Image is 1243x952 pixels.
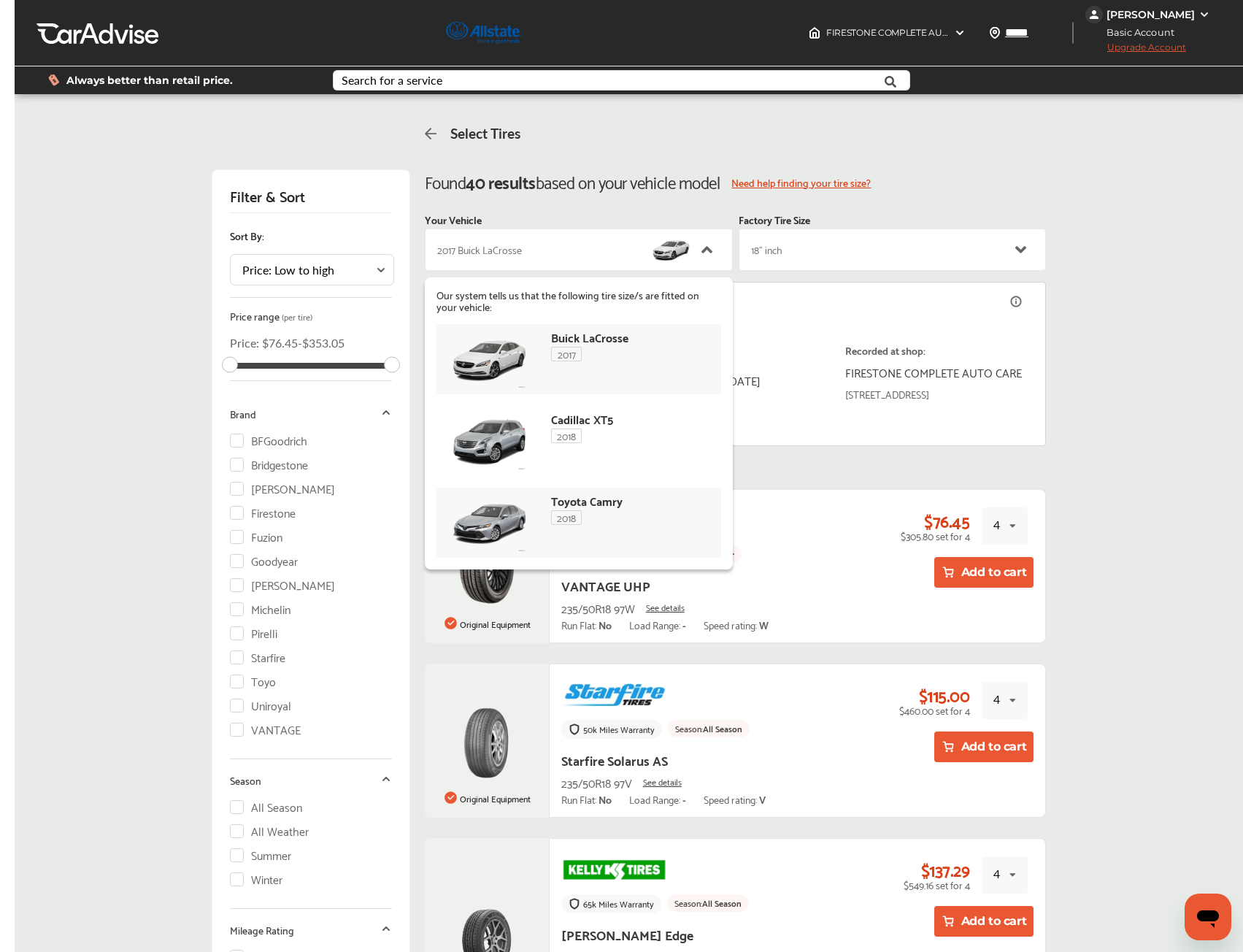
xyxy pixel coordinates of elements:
span: Cadillac XT5 [551,412,613,426]
strong: - [682,616,686,633]
span: Basic Account [1087,25,1185,40]
div: $76.45 [924,511,969,530]
img: header-home-logo.8d720a4f.svg [809,27,820,39]
p: Price range [230,310,392,323]
span: Toyota Camry [551,494,623,507]
div: 50k Miles Warranty [583,724,655,734]
div: 4 [993,691,1000,707]
div: Accessibility label [384,357,400,373]
span: All Season [703,721,742,736]
span: 40 results [466,167,535,196]
span: Upgrade Account [1085,42,1186,60]
img: warranty-logo.58a969ef.svg [569,898,580,910]
div: Original Equipment [440,787,534,810]
div: Accessibility label [222,357,238,373]
span: 2017 [551,347,582,361]
label: All Season [230,800,303,813]
label: All Weather [230,824,309,837]
p: Brand [230,408,256,420]
button: Add to cart [934,906,1034,937]
div: Our system tells us that the following tire size/s are fitted on your vehicle: [436,289,721,312]
p: [STREET_ADDRESS] [845,385,1022,402]
img: mobile_11502_st0640_046.jpg [439,330,539,388]
label: BFGoodrich [230,434,308,446]
p: FIRESTONE COMPLETE AUTO CARE [845,362,1022,382]
p: Sort By: [230,228,392,244]
label: Uniroyal [230,699,292,711]
span: Always better than retail price. [66,75,233,85]
span: 235/50R18 97W [561,598,635,618]
div: Speed rating: [704,794,766,805]
strong: - [682,791,686,807]
h4: Select Tires [450,123,520,143]
img: warranty-logo.58a969ef.svg [569,723,580,735]
div: Load Range: [629,619,686,631]
div: $460.00 set for 4 [899,705,970,716]
img: WGsFRI8htEPBVLJbROoPRyZpYNWhNONpIPPETTm6eUC0GeLEiAAAAAElFTkSuQmCC [1198,9,1210,20]
label: Toyo [230,675,277,687]
iframe: Button to launch messaging window [1185,894,1231,940]
strong: V [759,791,766,807]
div: Price: Low to high [242,264,334,276]
div: Load Range: [629,794,686,805]
span: FIRESTONE COMPLETE AUTO CARE 16411 , [STREET_ADDRESS] Greenfield , WI 53220 [826,27,1173,38]
label: [PERSON_NAME] [230,482,336,494]
div: Run Flat: [561,619,612,631]
div: 4 [993,516,1000,533]
div: $305.80 set for 4 [901,530,970,542]
label: Winter [230,872,283,885]
span: Season: [674,895,702,910]
button: Add to cart [934,557,1034,588]
p: Recorded at shop: [845,342,1022,358]
span: Found [425,167,466,196]
label: Fuzion [230,530,283,542]
span: 18" inch [751,244,782,256]
img: dollor_label_vector.a70140d1.svg [48,74,59,86]
div: Speed rating: [704,619,769,631]
label: Summer [230,848,292,861]
img: cd737233cfe67b65b9c51dccd338a7d52eb3023c.png [561,851,668,888]
div: [PERSON_NAME] [1107,8,1195,21]
label: Michelin [230,602,291,615]
strong: No [599,791,612,807]
label: Starfire [230,650,286,663]
span: 2018 [551,510,582,525]
span: Factory Tire Size [739,214,810,226]
span: See details [643,774,682,789]
p: Price : $ 76.45 -$ 353.05 [230,334,392,351]
img: location_vector.a44bc228.svg [989,27,1001,39]
span: All Season [702,895,742,910]
button: Add to cart [934,732,1034,762]
div: Starfire Solarus AS [561,748,668,771]
label: Pirelli [230,626,278,639]
div: Search for a service [342,74,442,86]
img: aaa61a56e5e4b143d51ea779488c0cd949f0a5a3.png [561,676,668,714]
label: [PERSON_NAME] [230,578,336,591]
span: 235/50R18 97V [561,772,632,792]
div: Run Flat: [561,794,612,805]
strong: W [759,616,769,633]
a: Need help finding your tire size? [731,174,871,191]
a: See details [646,602,685,613]
img: mobile_11502_st0640_046.jpg [652,235,690,264]
div: $549.16 set for 4 [904,879,970,891]
p: Season [230,775,261,786]
p: Mileage Rating [230,924,294,936]
label: Bridgestone [230,458,309,470]
img: mobile_12276_st0640_046.jpg [439,412,539,470]
label: Firestone [230,506,296,518]
a: See details [643,777,682,787]
img: mobile_12105_st0640_046.jpg [439,494,539,552]
span: based on your vehicle model [536,167,720,196]
p: Available Tires [425,458,1047,475]
span: Buick LaCrosse [551,330,628,344]
span: (per tire) [282,309,312,324]
img: jVpblrzwTbfkPYzPPzSLxeg0AAAAASUVORK5CYII= [1085,6,1103,23]
div: Original Equipment [440,613,534,636]
div: 4 [993,865,1000,882]
strong: No [599,616,612,633]
span: [DATE] [726,370,761,390]
label: VANTAGE [230,723,301,735]
img: header-down-arrow.9dd2ce7d.svg [954,27,966,39]
div: $137.29 [921,860,970,879]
